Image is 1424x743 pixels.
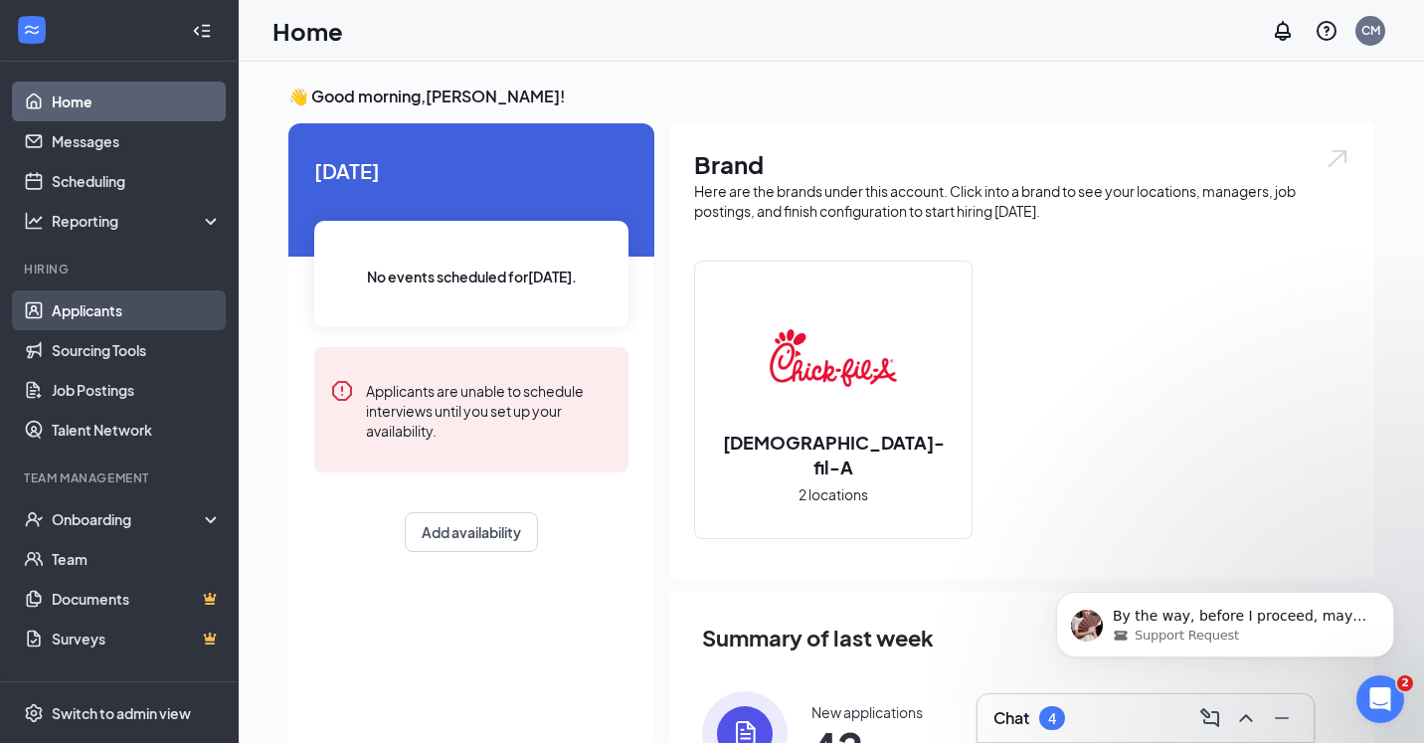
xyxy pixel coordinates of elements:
[1026,550,1424,689] iframe: Intercom notifications message
[366,379,613,441] div: Applicants are unable to schedule interviews until you set up your availability.
[1198,706,1222,730] svg: ComposeMessage
[52,82,222,121] a: Home
[1356,675,1404,723] iframe: Intercom live chat
[694,181,1350,221] div: Here are the brands under this account. Click into a brand to see your locations, managers, job p...
[52,290,222,330] a: Applicants
[52,579,222,619] a: DocumentsCrown
[1315,19,1338,43] svg: QuestionInfo
[52,509,205,529] div: Onboarding
[52,539,222,579] a: Team
[1194,702,1226,734] button: ComposeMessage
[1230,702,1262,734] button: ChevronUp
[22,20,42,40] svg: WorkstreamLogo
[1048,710,1056,727] div: 4
[24,211,44,231] svg: Analysis
[770,294,897,422] img: Chick-fil-A
[24,703,44,723] svg: Settings
[192,21,212,41] svg: Collapse
[272,14,343,48] h1: Home
[1271,19,1295,43] svg: Notifications
[330,379,354,403] svg: Error
[1361,22,1380,39] div: CM
[1266,702,1298,734] button: Minimize
[52,161,222,201] a: Scheduling
[1270,706,1294,730] svg: Minimize
[288,86,1374,107] h3: 👋 Good morning, [PERSON_NAME] !
[811,702,923,722] div: New applications
[694,147,1350,181] h1: Brand
[52,619,222,658] a: SurveysCrown
[52,703,191,723] div: Switch to admin view
[993,707,1029,729] h3: Chat
[799,483,868,505] span: 2 locations
[695,430,972,479] h2: [DEMOGRAPHIC_DATA]-fil-A
[52,211,223,231] div: Reporting
[52,121,222,161] a: Messages
[1234,706,1258,730] svg: ChevronUp
[405,512,538,552] button: Add availability
[1325,147,1350,170] img: open.6027fd2a22e1237b5b06.svg
[24,509,44,529] svg: UserCheck
[1397,675,1413,691] span: 2
[24,261,218,278] div: Hiring
[314,155,628,186] span: [DATE]
[24,469,218,486] div: Team Management
[52,330,222,370] a: Sourcing Tools
[367,266,577,287] span: No events scheduled for [DATE] .
[52,370,222,410] a: Job Postings
[52,410,222,450] a: Talent Network
[702,621,934,655] span: Summary of last week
